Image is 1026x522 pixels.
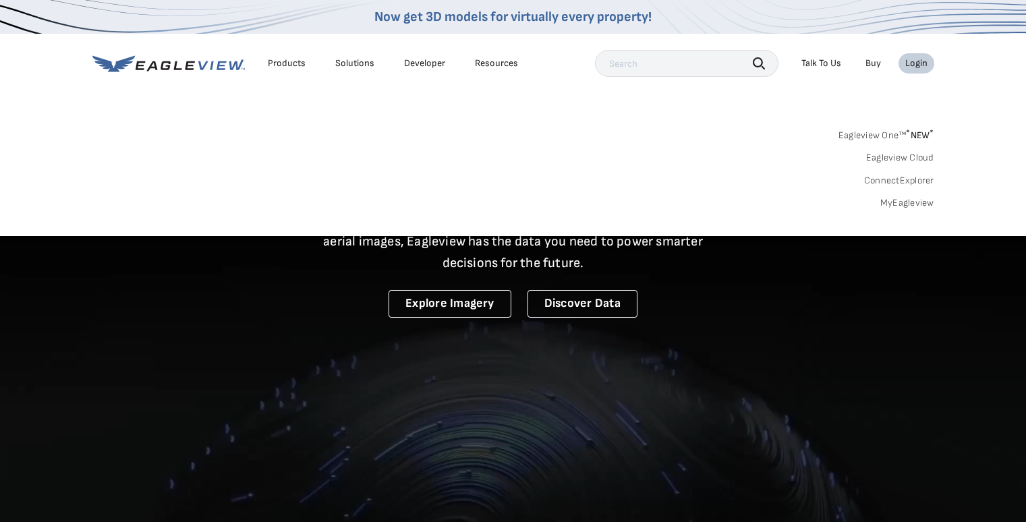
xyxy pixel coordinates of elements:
[801,57,841,69] div: Talk To Us
[335,57,374,69] div: Solutions
[906,129,934,141] span: NEW
[905,57,928,69] div: Login
[880,197,934,209] a: MyEagleview
[528,290,637,318] a: Discover Data
[404,57,445,69] a: Developer
[307,209,720,274] p: A new era starts here. Built on more than 3.5 billion high-resolution aerial images, Eagleview ha...
[389,290,511,318] a: Explore Imagery
[864,175,934,187] a: ConnectExplorer
[374,9,652,25] a: Now get 3D models for virtually every property!
[866,152,934,164] a: Eagleview Cloud
[268,57,306,69] div: Products
[865,57,881,69] a: Buy
[838,125,934,141] a: Eagleview One™*NEW*
[475,57,518,69] div: Resources
[595,50,778,77] input: Search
